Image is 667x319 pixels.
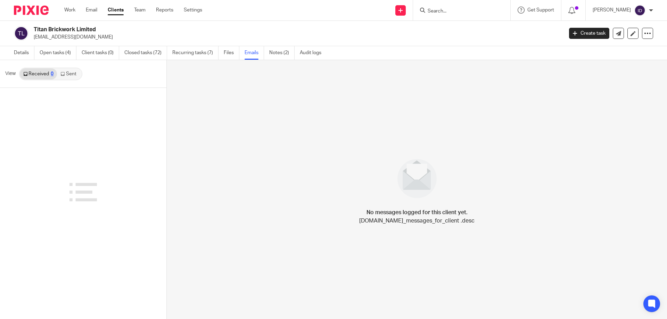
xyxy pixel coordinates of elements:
[367,208,468,217] h4: No messages logged for this client yet.
[14,46,34,60] a: Details
[156,7,173,14] a: Reports
[34,26,454,33] h2: Titan Brickwork Limited
[51,72,53,76] div: 0
[134,7,146,14] a: Team
[269,46,295,60] a: Notes (2)
[124,46,167,60] a: Closed tasks (72)
[40,46,76,60] a: Open tasks (4)
[82,46,119,60] a: Client tasks (0)
[5,70,16,77] span: View
[527,8,554,12] span: Get Support
[57,68,81,79] a: Sent
[14,26,28,41] img: svg%3E
[593,7,631,14] p: [PERSON_NAME]
[184,7,202,14] a: Settings
[300,46,327,60] a: Audit logs
[14,6,49,15] img: Pixie
[86,7,97,14] a: Email
[20,68,57,79] a: Received0
[359,217,475,225] p: [DOMAIN_NAME]_messages_for_client .desc
[245,46,264,60] a: Emails
[64,7,75,14] a: Work
[569,28,609,39] a: Create task
[34,34,559,41] p: [EMAIL_ADDRESS][DOMAIN_NAME]
[172,46,219,60] a: Recurring tasks (7)
[224,46,239,60] a: Files
[634,5,645,16] img: svg%3E
[427,8,489,15] input: Search
[108,7,124,14] a: Clients
[393,154,441,203] img: image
